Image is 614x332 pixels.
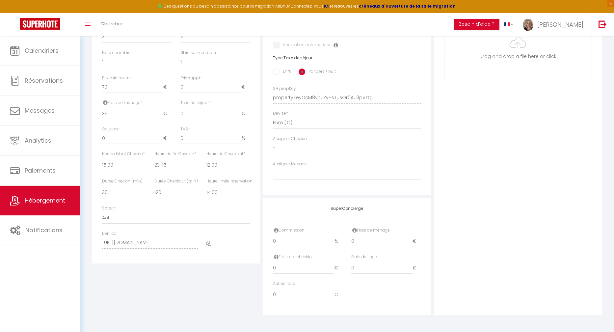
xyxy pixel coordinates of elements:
button: Ouvrir le widget de chat LiveChat [5,3,25,22]
span: Calendriers [25,46,59,55]
label: Assigner Menage [273,161,307,167]
i: Commission [274,228,279,233]
label: Heure début Checkin [102,151,145,157]
label: Nbre chambre [102,50,131,56]
img: ... [523,19,533,31]
span: € [163,132,172,144]
i: Frais de ménage [103,100,108,105]
span: Paiements [25,166,56,175]
label: input.concierge_other_fees [273,281,295,287]
label: Par pers / nuit [305,69,336,76]
label: Caution [102,126,120,132]
label: Commission [273,227,305,234]
label: Statut [102,205,116,211]
label: Heure limite réservation [206,178,253,184]
span: € [163,81,172,93]
label: Frais par checkin [273,254,312,260]
span: Notifications [25,226,63,234]
a: créneaux d'ouverture de la salle migration [359,3,456,9]
label: SH propKey [273,86,296,92]
label: Prix minimum [102,75,132,81]
label: Durée Checkin (min) [102,178,143,184]
span: € [241,81,250,93]
img: logout [599,20,607,28]
a: Chercher [95,13,128,36]
span: € [334,262,343,274]
a: ICI [324,3,330,9]
span: Chercher [100,20,123,27]
span: Réservations [25,76,63,85]
label: Frais par checkin [351,254,377,260]
span: € [163,108,172,120]
label: Lien Ical [102,231,118,237]
label: Nbre salle de bain [180,50,216,56]
label: Heure de fin Checkin [154,151,196,157]
label: TVA [180,126,190,132]
span: Analytics [25,136,51,145]
span: Hébergement [25,196,65,205]
label: Prix suppl [180,75,202,81]
h6: Type Taxe de séjour [273,56,421,60]
label: Taxe de séjour [180,100,211,106]
span: [PERSON_NAME] [537,20,583,29]
label: Durée Checkout (min) [154,178,198,184]
h4: SuperConcierge [273,206,421,211]
span: Messages [25,106,55,115]
span: € [413,235,421,247]
a: ... [PERSON_NAME] [518,13,592,36]
label: En % [280,69,291,76]
label: Frais de ménage [351,227,390,234]
label: Devise [273,110,288,117]
i: Frais de ménage [352,228,357,233]
button: Besoin d'aide ? [454,19,499,30]
label: Frais de ménage [102,100,143,106]
span: % [334,235,343,247]
span: % [242,132,250,144]
img: Super Booking [20,18,60,30]
label: Heure de Checkout [206,151,245,157]
span: € [241,108,250,120]
iframe: Chat [586,302,609,327]
span: € [413,262,421,274]
i: Frais par checkin [274,254,279,260]
span: € [334,289,343,300]
label: Assigner Checkin [273,136,307,142]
